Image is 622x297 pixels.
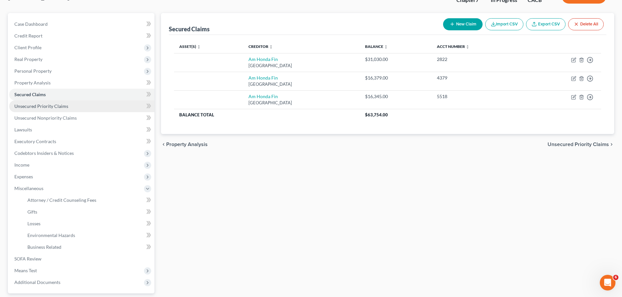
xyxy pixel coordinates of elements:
[365,93,426,100] div: $16,345.00
[179,44,201,49] a: Asset(s) unfold_more
[248,81,355,87] div: [GEOGRAPHIC_DATA]
[14,115,77,121] span: Unsecured Nonpriority Claims
[14,127,32,132] span: Lawsuits
[14,92,46,97] span: Secured Claims
[14,56,42,62] span: Real Property
[384,45,388,49] i: unfold_more
[14,139,56,144] span: Executory Contracts
[9,18,154,30] a: Case Dashboard
[248,56,278,62] a: Am Honda Fin
[9,136,154,147] a: Executory Contracts
[14,103,68,109] span: Unsecured Priority Claims
[437,93,519,100] div: 5518
[466,45,470,49] i: unfold_more
[437,56,519,63] div: 2822
[548,142,614,147] button: Unsecured Priority Claims chevron_right
[169,25,210,33] div: Secured Claims
[14,150,74,156] span: Codebtors Insiders & Notices
[27,244,61,250] span: Business Related
[9,89,154,100] a: Secured Claims
[27,232,75,238] span: Environmental Hazards
[14,279,60,285] span: Additional Documents
[197,45,201,49] i: unfold_more
[14,80,51,85] span: Property Analysis
[9,253,154,265] a: SOFA Review
[27,221,40,226] span: Losses
[248,100,355,106] div: [GEOGRAPHIC_DATA]
[161,142,208,147] button: chevron_left Property Analysis
[14,162,29,168] span: Income
[14,33,42,38] span: Credit Report
[14,68,52,74] span: Personal Property
[248,44,273,49] a: Creditor unfold_more
[22,230,154,241] a: Environmental Hazards
[14,256,41,261] span: SOFA Review
[27,209,37,215] span: Gifts
[14,268,37,273] span: Means Test
[248,63,355,69] div: [GEOGRAPHIC_DATA]
[437,44,470,49] a: Acct Number unfold_more
[14,174,33,179] span: Expenses
[269,45,273,49] i: unfold_more
[548,142,609,147] span: Unsecured Priority Claims
[613,275,618,280] span: 6
[9,77,154,89] a: Property Analysis
[443,18,483,30] button: New Claim
[166,142,208,147] span: Property Analysis
[485,18,523,30] button: Import CSV
[365,56,426,63] div: $31,030.00
[14,45,41,50] span: Client Profile
[365,112,388,117] span: $63,754.00
[9,124,154,136] a: Lawsuits
[600,275,615,290] iframe: Intercom live chat
[437,75,519,81] div: 4379
[161,142,166,147] i: chevron_left
[9,30,154,42] a: Credit Report
[9,112,154,124] a: Unsecured Nonpriority Claims
[568,18,604,30] button: Delete All
[14,186,43,191] span: Miscellaneous
[22,241,154,253] a: Business Related
[609,142,614,147] i: chevron_right
[526,18,566,30] a: Export CSV
[174,109,359,121] th: Balance Total
[248,94,278,99] a: Am Honda Fin
[14,21,48,27] span: Case Dashboard
[365,75,426,81] div: $16,379.00
[365,44,388,49] a: Balance unfold_more
[22,194,154,206] a: Attorney / Credit Counseling Fees
[9,100,154,112] a: Unsecured Priority Claims
[248,75,278,81] a: Am Honda Fin
[22,206,154,218] a: Gifts
[27,197,96,203] span: Attorney / Credit Counseling Fees
[22,218,154,230] a: Losses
